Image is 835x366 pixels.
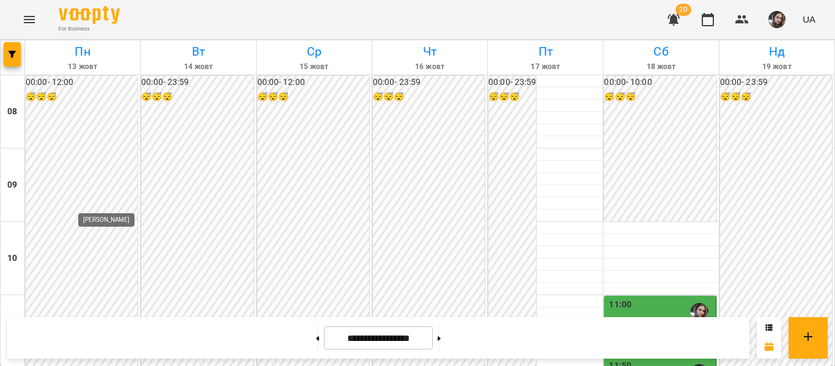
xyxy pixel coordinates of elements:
span: 20 [675,4,691,16]
h6: 00:00 - 10:00 [604,76,716,89]
h6: Ср [259,42,370,61]
h6: Чт [374,42,485,61]
h6: 16 жовт [374,61,485,73]
h6: 15 жовт [259,61,370,73]
img: Мельник Юлія Олексіївна [690,303,708,321]
h6: 18 жовт [605,61,716,73]
label: 11:00 [609,298,631,312]
h6: Вт [142,42,254,61]
h6: 😴😴😴 [373,90,485,104]
img: dbbc503393f2fa42f8570b076f073f5e.jpeg [768,11,785,28]
span: UA [803,13,815,26]
h6: 😴😴😴 [26,90,138,104]
h6: 10 [7,252,17,265]
h6: 00:00 - 12:00 [257,76,369,89]
h6: 00:00 - 12:00 [26,76,138,89]
h6: 00:00 - 23:59 [720,76,832,89]
h6: 09 [7,178,17,192]
img: Voopty Logo [59,6,120,24]
h6: 😴😴😴 [720,90,832,104]
h6: 00:00 - 23:59 [488,76,536,89]
span: For Business [59,25,120,33]
h6: 😴😴😴 [488,90,536,104]
h6: 14 жовт [142,61,254,73]
h6: Пн [27,42,138,61]
h6: 08 [7,105,17,119]
h6: 😴😴😴 [257,90,369,104]
h6: 13 жовт [27,61,138,73]
h6: 17 жовт [490,61,601,73]
h6: 😴😴😴 [604,90,716,104]
h6: 00:00 - 23:59 [141,76,253,89]
h6: Пт [490,42,601,61]
h6: Нд [721,42,833,61]
button: Menu [15,5,44,34]
h6: 😴😴😴 [141,90,253,104]
button: UA [798,8,820,31]
h6: Сб [605,42,716,61]
h6: 19 жовт [721,61,833,73]
h6: 00:00 - 23:59 [373,76,485,89]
